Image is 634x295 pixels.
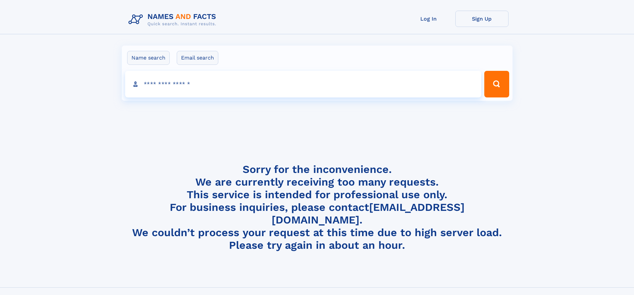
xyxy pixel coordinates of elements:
[402,11,455,27] a: Log In
[272,201,465,226] a: [EMAIL_ADDRESS][DOMAIN_NAME]
[484,71,509,97] button: Search Button
[177,51,218,65] label: Email search
[125,71,482,97] input: search input
[455,11,509,27] a: Sign Up
[126,11,222,29] img: Logo Names and Facts
[126,163,509,252] h4: Sorry for the inconvenience. We are currently receiving too many requests. This service is intend...
[127,51,170,65] label: Name search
